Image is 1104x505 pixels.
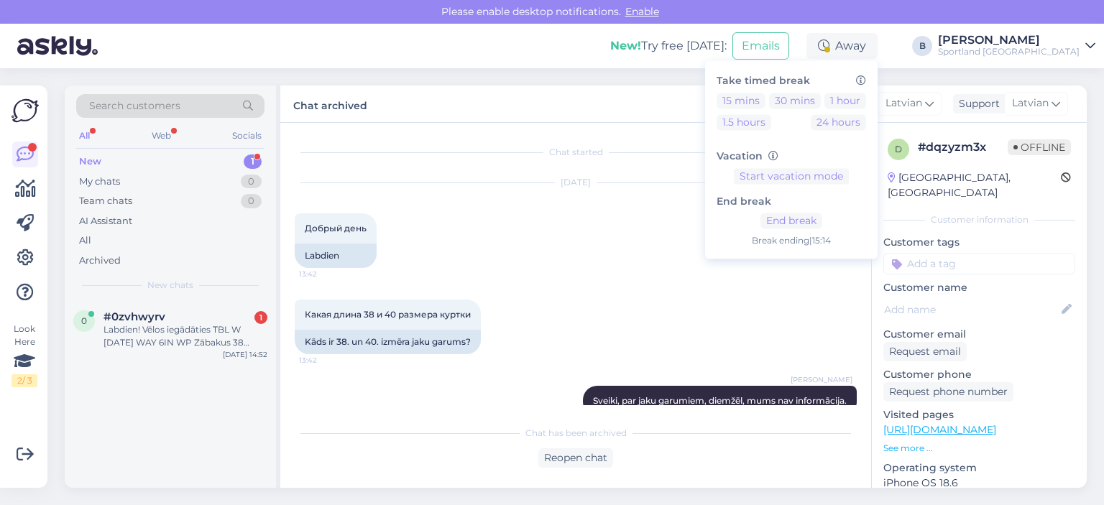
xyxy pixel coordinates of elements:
[938,34,1095,57] a: [PERSON_NAME]Sportland [GEOGRAPHIC_DATA]
[79,214,132,228] div: AI Assistant
[883,476,1075,491] p: iPhone OS 18.6
[525,427,627,440] span: Chat has been archived
[883,442,1075,455] p: See more ...
[883,327,1075,342] p: Customer email
[11,97,39,124] img: Askly Logo
[244,154,262,169] div: 1
[760,213,822,229] button: End break
[593,395,847,406] span: Sveiki, par jaku garumiem, diemžēl, mums nav informācija.
[883,407,1075,422] p: Visited pages
[883,280,1075,295] p: Customer name
[806,33,878,59] div: Away
[293,94,367,113] label: Chat archived
[824,93,866,108] button: 1 hour
[953,96,1000,111] div: Support
[885,96,922,111] span: Latvian
[79,154,101,169] div: New
[81,315,87,326] span: 0
[76,126,93,145] div: All
[241,194,262,208] div: 0
[229,126,264,145] div: Socials
[918,139,1008,156] div: # dqzyzm3x
[305,223,367,233] span: Добрый день
[888,170,1061,200] div: [GEOGRAPHIC_DATA], [GEOGRAPHIC_DATA]
[299,355,353,366] span: 13:42
[11,374,37,387] div: 2 / 3
[295,244,377,268] div: Labdien
[223,349,267,360] div: [DATE] 14:52
[295,176,857,189] div: [DATE]
[1008,139,1071,155] span: Offline
[79,194,132,208] div: Team chats
[241,175,262,189] div: 0
[621,5,663,18] span: Enable
[883,253,1075,274] input: Add a tag
[295,330,481,354] div: Kāds ir 38. un 40. izmēra jaku garums?
[769,93,821,108] button: 30 mins
[895,144,902,154] span: d
[305,309,471,320] span: Какая длина 38 и 40 размера куртки
[254,311,267,324] div: 1
[938,46,1080,57] div: Sportland [GEOGRAPHIC_DATA]
[883,235,1075,250] p: Customer tags
[717,235,866,248] div: Break ending | 15:14
[717,114,771,130] button: 1.5 hours
[147,279,193,292] span: New chats
[717,93,765,108] button: 15 mins
[884,302,1059,318] input: Add name
[79,254,121,268] div: Archived
[791,374,852,385] span: [PERSON_NAME]
[1012,96,1049,111] span: Latvian
[732,32,789,60] button: Emails
[717,150,866,162] h6: Vacation
[912,36,932,56] div: B
[883,213,1075,226] div: Customer information
[811,114,866,130] button: 24 hours
[103,323,267,349] div: Labdien! Vēlos iegādāties TBL W [DATE] WAY 6IN WP Zābakus 38 izmēru. Mājas lapā rāda ka tie ir, b...
[883,382,1013,402] div: Request phone number
[149,126,174,145] div: Web
[610,37,727,55] div: Try free [DATE]:
[11,323,37,387] div: Look Here
[79,233,91,248] div: All
[103,310,165,323] span: #0zvhwyrv
[883,423,996,436] a: [URL][DOMAIN_NAME]
[938,34,1080,46] div: [PERSON_NAME]
[717,75,866,87] h6: Take timed break
[89,98,180,113] span: Search customers
[883,460,1075,476] p: Operating system
[883,367,1075,382] p: Customer phone
[610,39,641,52] b: New!
[883,342,967,361] div: Request email
[295,146,857,159] div: Chat started
[299,269,353,279] span: 13:42
[717,195,866,208] h6: End break
[734,168,849,184] button: Start vacation mode
[79,175,120,189] div: My chats
[538,448,613,468] div: Reopen chat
